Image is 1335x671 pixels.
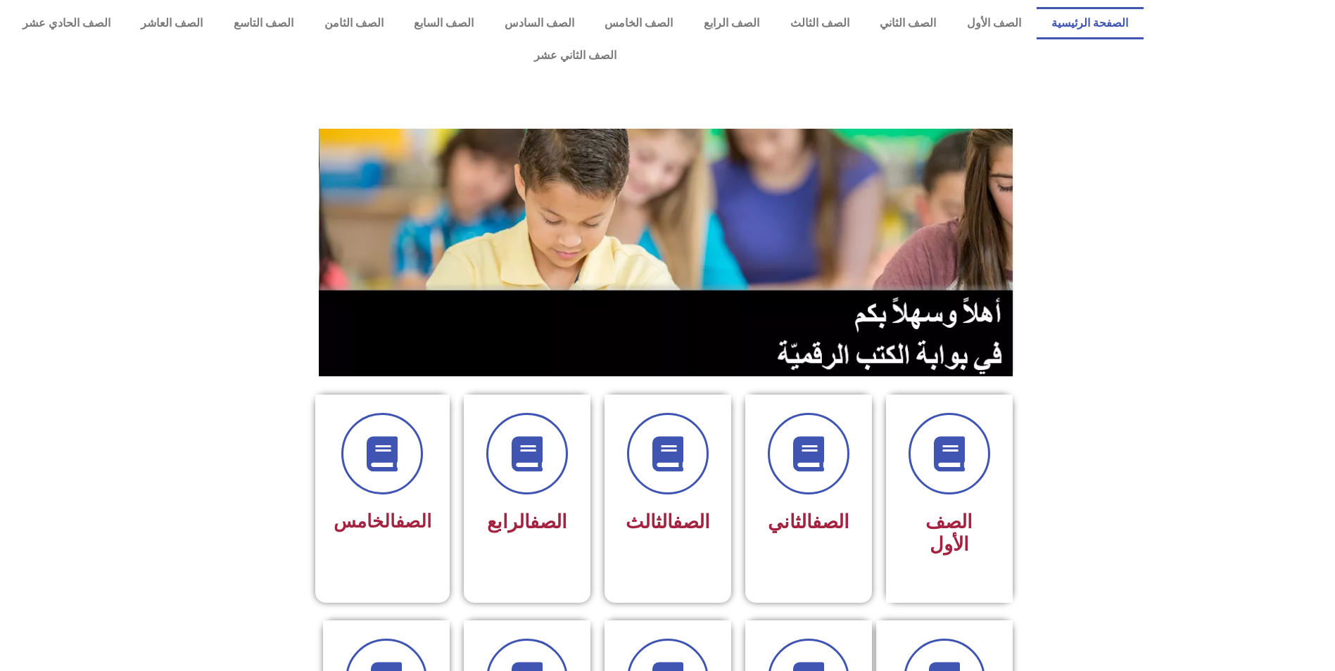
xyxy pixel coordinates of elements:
[1037,7,1144,39] a: الصفحة الرئيسية
[334,511,431,532] span: الخامس
[309,7,399,39] a: الصف الثامن
[951,7,1037,39] a: الصف الأول
[768,511,849,533] span: الثاني
[489,7,590,39] a: الصف السادس
[925,511,973,556] span: الصف الأول
[775,7,865,39] a: الصف الثالث
[487,511,567,533] span: الرابع
[398,7,489,39] a: الصف السابع
[812,511,849,533] a: الصف
[626,511,710,533] span: الثالث
[7,39,1144,72] a: الصف الثاني عشر
[530,511,567,533] a: الصف
[864,7,951,39] a: الصف الثاني
[673,511,710,533] a: الصف
[688,7,775,39] a: الصف الرابع
[590,7,689,39] a: الصف الخامس
[218,7,309,39] a: الصف التاسع
[396,511,431,532] a: الصف
[126,7,219,39] a: الصف العاشر
[7,7,126,39] a: الصف الحادي عشر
